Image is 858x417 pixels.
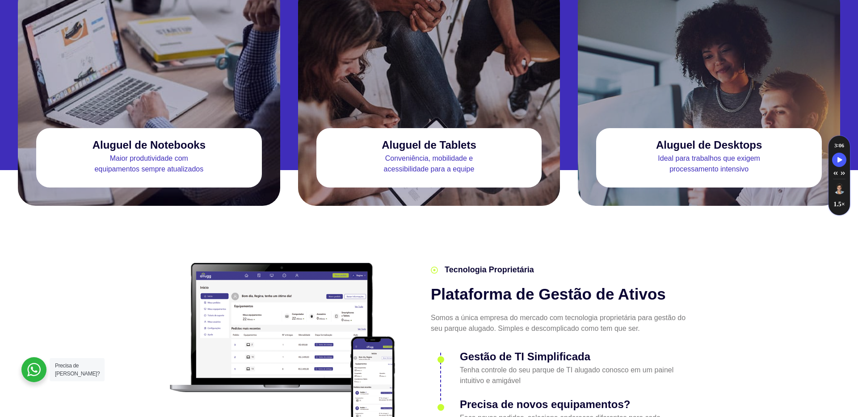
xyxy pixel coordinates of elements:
span: Tecnologia Proprietária [442,264,534,276]
h3: Aluguel de Tablets [382,139,476,151]
h2: Plataforma de Gestão de Ativos [431,285,689,304]
p: Somos a única empresa do mercado com tecnologia proprietária para gestão do seu parque alugado. S... [431,313,689,334]
p: Conveniência, mobilidade e acessibilidade para a equipe [316,153,542,175]
div: Widget de chat [697,303,858,417]
iframe: Chat Widget [697,303,858,417]
p: Maior produtividade com equipamentos sempre atualizados [36,153,262,175]
p: Ideal para trabalhos que exigem processamento intensivo [596,153,822,175]
h3: Gestão de TI Simplificada [460,349,689,365]
h3: Aluguel de Desktops [656,139,762,151]
span: Precisa de [PERSON_NAME]? [55,363,100,377]
h3: Aluguel de Notebooks [93,139,206,151]
h3: Precisa de novos equipamentos? [460,396,689,413]
p: Tenha controle do seu parque de TI alugado conosco em um painel intuitivo e amigável [460,365,689,386]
